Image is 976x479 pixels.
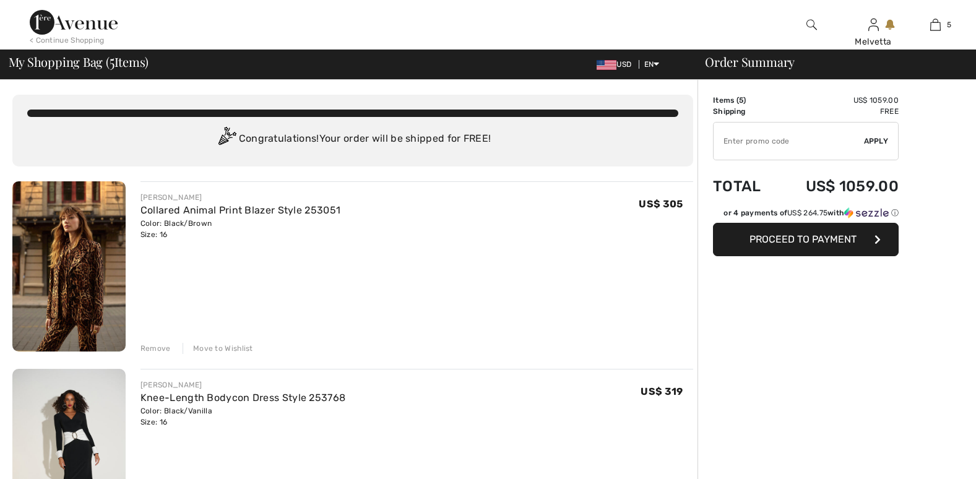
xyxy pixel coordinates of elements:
span: USD [597,60,636,69]
span: US$ 319 [641,386,683,397]
div: Melvetta [843,35,904,48]
span: US$ 305 [639,198,683,210]
span: 5 [739,96,743,105]
a: Collared Animal Print Blazer Style 253051 [140,204,340,216]
div: Color: Black/Vanilla Size: 16 [140,405,345,428]
td: Items ( ) [713,95,776,106]
a: Knee-Length Bodycon Dress Style 253768 [140,392,345,403]
span: 5 [110,53,114,69]
div: or 4 payments ofUS$ 264.75withSezzle Click to learn more about Sezzle [713,207,899,223]
div: < Continue Shopping [30,35,105,46]
div: Remove [140,343,171,354]
img: My Info [868,17,879,32]
img: US Dollar [597,60,616,70]
span: EN [644,60,660,69]
img: My Bag [930,17,941,32]
img: Collared Animal Print Blazer Style 253051 [12,181,126,352]
a: 5 [905,17,965,32]
div: Move to Wishlist [183,343,253,354]
img: Congratulation2.svg [214,127,239,152]
td: Shipping [713,106,776,117]
span: Apply [864,136,889,147]
div: Order Summary [690,56,969,68]
img: 1ère Avenue [30,10,118,35]
span: 5 [947,19,951,30]
td: Total [713,165,776,207]
td: US$ 1059.00 [776,165,899,207]
div: [PERSON_NAME] [140,379,345,391]
button: Proceed to Payment [713,223,899,256]
span: US$ 264.75 [787,209,827,217]
input: Promo code [714,123,864,160]
div: or 4 payments of with [723,207,899,218]
td: Free [776,106,899,117]
div: [PERSON_NAME] [140,192,340,203]
div: Color: Black/Brown Size: 16 [140,218,340,240]
img: search the website [806,17,817,32]
a: Sign In [868,19,879,30]
div: Congratulations! Your order will be shipped for FREE! [27,127,678,152]
span: Proceed to Payment [749,233,857,245]
td: US$ 1059.00 [776,95,899,106]
span: My Shopping Bag ( Items) [9,56,149,68]
img: Sezzle [844,207,889,218]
